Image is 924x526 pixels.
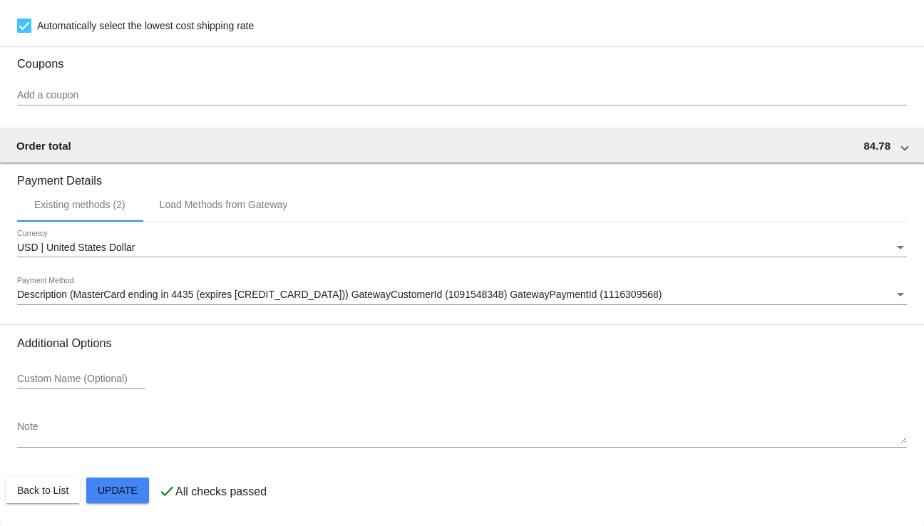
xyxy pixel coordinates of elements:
div: Load Methods from Gateway [160,199,288,210]
input: Add a coupon [17,90,907,101]
h3: Coupons [17,46,907,71]
span: Update [98,485,138,496]
mat-icon: check [158,483,175,500]
span: Description (MasterCard ending in 4435 (expires [CREDIT_CARD_DATA])) GatewayCustomerId (109154834... [17,289,662,300]
span: Order total [16,140,71,152]
h3: Additional Options [17,336,907,350]
span: Automatically select the lowest cost shipping rate [37,17,254,34]
span: Back to List [17,485,68,496]
mat-select: Currency [17,242,907,254]
mat-select: Payment Method [17,289,907,301]
button: Back to List [6,478,80,503]
p: All checks passed [175,485,267,498]
h3: Payment Details [17,163,907,187]
button: Update [86,478,149,503]
span: USD | United States Dollar [17,242,135,253]
div: Existing methods (2) [34,199,125,210]
span: 84.78 [863,140,890,152]
input: Custom Name (Optional) [17,373,145,385]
